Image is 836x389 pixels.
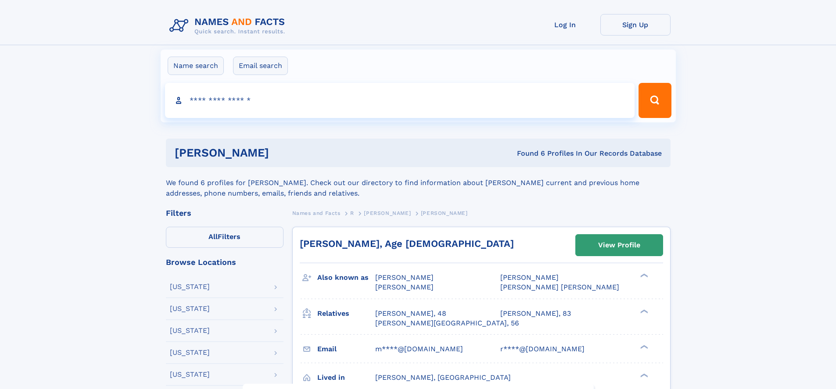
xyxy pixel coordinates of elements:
label: Email search [233,57,288,75]
span: [PERSON_NAME] [375,273,434,282]
div: ❯ [638,273,649,278]
a: [PERSON_NAME], 48 [375,309,446,318]
div: Browse Locations [166,258,283,266]
input: search input [165,83,635,118]
a: Names and Facts [292,207,341,218]
h3: Lived in [317,370,375,385]
a: View Profile [576,235,663,256]
a: [PERSON_NAME][GEOGRAPHIC_DATA], 56 [375,318,519,328]
button: Search Button [639,83,671,118]
h1: [PERSON_NAME] [175,147,393,158]
div: ❯ [638,344,649,350]
div: [US_STATE] [170,305,210,312]
span: [PERSON_NAME] [421,210,468,216]
span: [PERSON_NAME] [PERSON_NAME] [500,283,619,291]
a: [PERSON_NAME], 83 [500,309,571,318]
div: [US_STATE] [170,371,210,378]
div: We found 6 profiles for [PERSON_NAME]. Check out our directory to find information about [PERSON_... [166,167,671,199]
a: R [350,207,354,218]
div: ❯ [638,308,649,314]
label: Name search [168,57,224,75]
h3: Relatives [317,306,375,321]
span: [PERSON_NAME], [GEOGRAPHIC_DATA] [375,373,511,382]
div: View Profile [598,235,640,255]
div: Filters [166,209,283,217]
label: Filters [166,227,283,248]
span: All [208,232,218,241]
a: [PERSON_NAME], Age [DEMOGRAPHIC_DATA] [300,238,514,249]
div: [US_STATE] [170,283,210,290]
h3: Email [317,342,375,357]
div: [US_STATE] [170,327,210,334]
span: [PERSON_NAME] [364,210,411,216]
a: Log In [530,14,600,36]
span: [PERSON_NAME] [500,273,559,282]
a: [PERSON_NAME] [364,207,411,218]
a: Sign Up [600,14,671,36]
img: Logo Names and Facts [166,14,292,38]
h3: Also known as [317,270,375,285]
span: [PERSON_NAME] [375,283,434,291]
div: [US_STATE] [170,349,210,356]
div: Found 6 Profiles In Our Records Database [393,149,662,158]
div: ❯ [638,372,649,378]
span: R [350,210,354,216]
